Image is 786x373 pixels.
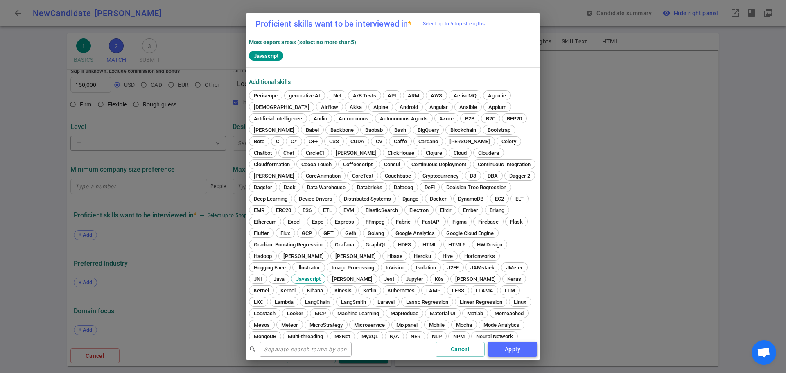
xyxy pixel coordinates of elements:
[299,230,315,236] span: GCP
[486,104,509,110] span: Appium
[475,150,502,156] span: Cloudera
[329,264,377,271] span: Image Processing
[393,219,413,225] span: Fabric
[483,115,498,122] span: B2C
[381,161,403,167] span: Consul
[415,20,485,28] span: Select up to 5 top strengths
[450,333,468,339] span: NPM
[423,150,445,156] span: Clojure
[300,207,314,213] span: ES6
[391,184,416,190] span: Datadog
[370,104,391,110] span: Alpine
[485,173,501,179] span: DBA
[391,138,410,145] span: Caffe
[363,242,389,248] span: GraphQL
[373,138,385,145] span: CV
[251,253,275,259] span: Hadoop
[385,150,417,156] span: ClickHouse
[453,322,475,328] span: Mocha
[473,287,496,294] span: LLAMA
[504,115,525,122] span: BEP20
[251,138,267,145] span: Boto
[447,138,493,145] span: [PERSON_NAME]
[413,264,439,271] span: Isolation
[443,230,497,236] span: Google Cloud Engine
[251,242,326,248] span: Gradiant Boosting Regression
[427,196,449,202] span: Docker
[327,127,357,133] span: Backbone
[504,276,524,282] span: Keras
[251,53,282,59] span: Javascript
[272,299,296,305] span: Lambda
[411,253,434,259] span: Heroku
[440,253,456,259] span: Hive
[461,253,498,259] span: Hortonworks
[492,196,507,202] span: EC2
[329,93,344,99] span: .Net
[296,196,335,202] span: Device Drivers
[429,333,445,339] span: NLP
[445,264,462,271] span: J2EE
[436,342,485,357] button: Cancel
[278,230,293,236] span: Flux
[350,93,379,99] span: A/B Tests
[332,242,357,248] span: Grafana
[464,310,486,316] span: Matlab
[427,310,458,316] span: Material UI
[348,138,367,145] span: CUDA
[382,173,414,179] span: Couchbase
[293,276,323,282] span: Javascript
[273,138,282,145] span: C
[251,115,305,122] span: Artificial Intelligence
[488,342,537,357] button: Apply
[302,299,332,305] span: LangChain
[415,127,442,133] span: BigQuery
[393,322,420,328] span: Mixpanel
[451,93,479,99] span: ActiveMQ
[251,322,273,328] span: Mesos
[451,150,470,156] span: Cloud
[333,150,379,156] span: [PERSON_NAME]
[420,242,440,248] span: HTML
[408,333,423,339] span: NER
[332,333,353,339] span: MxNet
[403,276,426,282] span: Jupyter
[251,173,297,179] span: [PERSON_NAME]
[294,264,323,271] span: Illustrator
[332,287,355,294] span: Kinesis
[251,219,279,225] span: Ethereum
[407,207,431,213] span: Electron
[475,161,533,167] span: Continuous Integration
[251,264,289,271] span: Hugging Face
[251,333,279,339] span: MongoDB
[416,138,441,145] span: Cardano
[255,20,412,28] label: Proficient skills want to be interviewed in
[341,196,394,202] span: Distributed Systems
[473,333,516,339] span: Neural Network
[447,127,479,133] span: Blockchain
[285,333,326,339] span: Multi-threading
[449,287,467,294] span: LESS
[385,93,399,99] span: API
[251,230,272,236] span: Flutter
[251,93,280,99] span: Periscope
[347,104,365,110] span: Akka
[426,322,447,328] span: Mobile
[436,115,456,122] span: Azure
[349,173,376,179] span: CoreText
[456,104,480,110] span: Ansible
[298,161,334,167] span: Cocoa Touch
[251,161,293,167] span: Cloudformation
[420,173,461,179] span: Cryptocurrency
[506,173,533,179] span: Dagger 2
[342,230,359,236] span: Geth
[428,93,445,99] span: AWS
[455,196,486,202] span: DynamoDB
[393,230,438,236] span: Google Analytics
[321,230,337,236] span: GPT
[391,127,409,133] span: Bash
[359,333,381,339] span: MySQL
[460,207,481,213] span: Ember
[286,93,323,99] span: generative AI
[752,340,776,365] div: Open chat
